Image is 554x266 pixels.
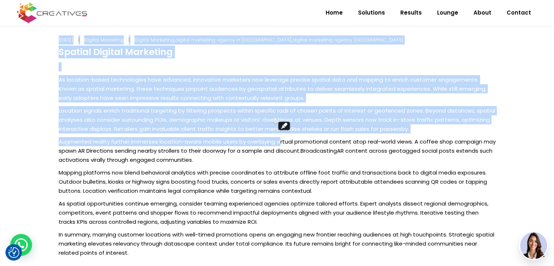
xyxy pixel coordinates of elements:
span: Solutions [358,3,385,22]
a: [DATE] [59,36,74,43]
p: Location signals enrich traditional targeting by filtering prospects within specific radii of cho... [59,106,496,133]
a: digital marketing agency [GEOGRAPHIC_DATA] [292,36,403,43]
a: About [466,3,499,22]
p: As location-based technologies have advanced, innovative marketers now leverage precise spatial d... [59,75,496,102]
a: digital marketing agency in [GEOGRAPHIC_DATA] [175,36,291,43]
img: agent [520,232,547,259]
p: Augmented reality further immerses location-aware mobile users by overlaying virtual promotional ... [59,137,496,164]
span: About [474,3,491,22]
span: Lounge [437,3,458,22]
span: Results [400,3,422,22]
a: Results [393,3,429,22]
button: Consent Preferences [8,247,19,258]
img: Creatives [15,1,89,24]
a: Broadcasting [300,147,337,154]
img: Revisit consent button [8,247,19,258]
h4: Spatial Digital Marketing [59,47,496,58]
p: As spatial opportunities continue emerging, consider teaming experienced agencies optimize tailor... [59,199,496,226]
a: Solutions [350,3,393,22]
span: Home [326,3,343,22]
span: Contact [507,3,531,22]
div: , , [134,35,403,44]
a: Home [318,3,350,22]
a: Contact [499,3,539,22]
p: In summary, marrying customer locations with well-timed promotions opens an engaging new frontier... [59,230,496,257]
a: Digital Marketing [134,36,174,43]
a: Lounge [429,3,466,22]
a: Digital Marketing [84,36,124,43]
p: Mapping platforms now blend behavioral analytics with precise coordinates to attribute offline fo... [59,168,496,195]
